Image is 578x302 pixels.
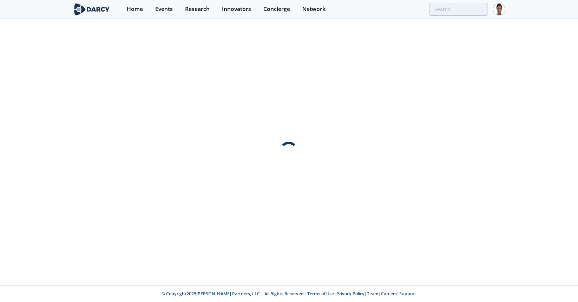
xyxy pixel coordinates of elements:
a: Privacy Policy [337,291,365,297]
div: Home [127,6,143,12]
div: Events [155,6,173,12]
div: Concierge [263,6,290,12]
a: Team [367,291,379,297]
a: Terms of Use [308,291,334,297]
a: Careers [381,291,397,297]
img: logo-wide.svg [73,3,111,15]
div: Network [302,6,326,12]
a: Support [400,291,416,297]
p: © Copyright 2025 [PERSON_NAME] Partners, LLC | All Rights Reserved | | | | | [29,291,549,297]
img: Profile [493,3,505,15]
div: Innovators [222,6,251,12]
div: Research [185,6,210,12]
input: Advanced Search [429,3,488,16]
